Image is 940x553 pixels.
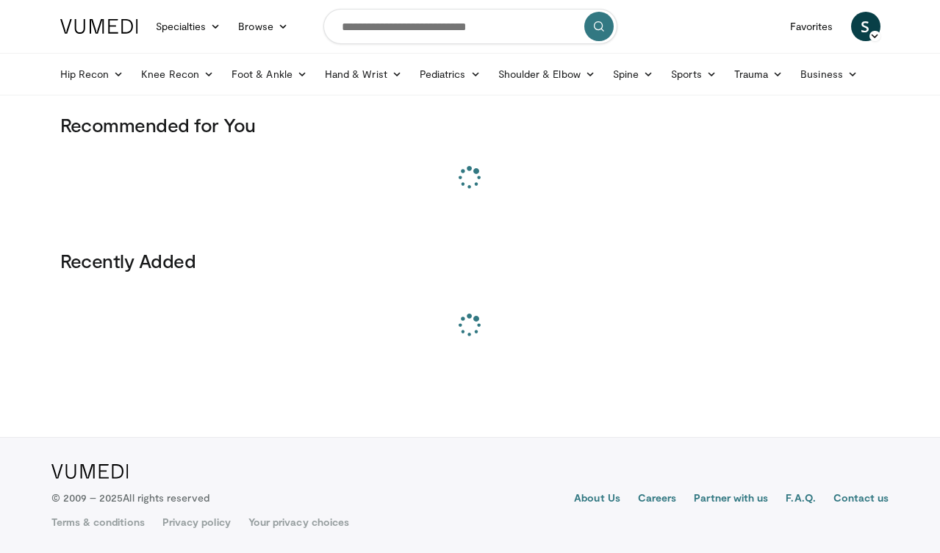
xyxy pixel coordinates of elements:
[132,59,223,89] a: Knee Recon
[51,515,145,529] a: Terms & conditions
[147,12,230,41] a: Specialties
[411,59,489,89] a: Pediatrics
[792,59,867,89] a: Business
[316,59,411,89] a: Hand & Wrist
[604,59,662,89] a: Spine
[638,491,677,508] a: Careers
[574,491,620,508] a: About Us
[60,19,138,34] img: VuMedi Logo
[786,491,815,508] a: F.A.Q.
[162,515,231,529] a: Privacy policy
[60,113,880,137] h3: Recommended for You
[123,491,209,504] span: All rights reserved
[229,12,297,41] a: Browse
[51,491,209,505] p: © 2009 – 2025
[51,59,133,89] a: Hip Recon
[248,515,349,529] a: Your privacy choices
[489,59,604,89] a: Shoulder & Elbow
[694,491,768,508] a: Partner with us
[833,491,889,508] a: Contact us
[781,12,842,41] a: Favorites
[662,59,725,89] a: Sports
[725,59,792,89] a: Trauma
[60,249,880,272] h3: Recently Added
[223,59,316,89] a: Foot & Ankle
[51,464,129,479] img: VuMedi Logo
[851,12,880,41] a: S
[323,9,617,44] input: Search topics, interventions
